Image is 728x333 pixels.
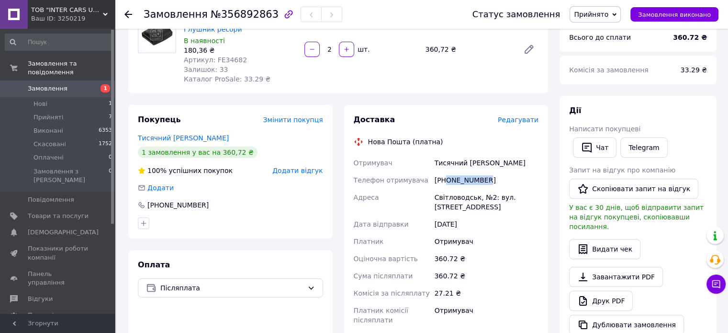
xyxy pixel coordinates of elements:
[99,140,112,149] span: 1752
[263,116,323,124] span: Змінити покупця
[184,37,225,45] span: В наявності
[433,233,540,250] div: Отримувач
[160,283,303,293] span: Післяплата
[472,10,560,19] div: Статус замовлення
[630,7,718,22] button: Замовлення виконано
[569,204,704,230] span: У вас є 30 днів, щоб відправити запит на відгук покупцеві, скопіювавши посилання.
[433,302,540,329] div: Отримувач
[138,166,233,175] div: успішних покупок
[433,250,540,267] div: 360.72 ₴
[620,138,667,158] a: Telegram
[569,34,631,41] span: Всього до сплати
[5,34,113,51] input: Пошук
[519,40,538,59] a: Редагувати
[144,9,208,20] span: Замовлення
[573,138,616,158] button: Чат
[184,75,270,83] span: Каталог ProSale: 33.29 ₴
[638,11,711,18] span: Замовлення виконано
[355,45,370,54] div: шт.
[138,21,176,47] img: Febi Bilstein FE34682 Глушник ресори
[28,59,115,77] span: Замовлення та повідомлення
[31,6,103,14] span: ТОВ "INTER CARS UKRAINE"
[99,126,112,135] span: 6353
[147,167,167,174] span: 100%
[109,113,112,122] span: 7
[101,84,110,92] span: 1
[354,159,392,167] span: Отримувач
[433,189,540,216] div: Світловодськ, №2: вул. [STREET_ADDRESS]
[354,289,430,297] span: Комісія за післяплату
[184,66,228,73] span: Залишок: 33
[354,220,409,228] span: Дата відправки
[34,167,109,184] span: Замовлення з [PERSON_NAME]
[28,228,99,237] span: [DEMOGRAPHIC_DATA]
[354,307,408,324] span: Платник комісії післяплати
[34,113,63,122] span: Прийняті
[354,115,395,124] span: Доставка
[354,255,418,263] span: Оціночна вартість
[681,66,707,74] span: 33.29 ₴
[354,272,413,280] span: Сума післяплати
[34,100,47,108] span: Нові
[211,9,279,20] span: №356892863
[354,194,379,201] span: Адреса
[28,195,74,204] span: Повідомлення
[569,179,698,199] button: Скопіювати запит на відгук
[569,166,675,174] span: Запит на відгук про компанію
[184,16,271,33] a: [PERSON_NAME] FE34682 Глушник ресори
[673,34,707,41] b: 360.72 ₴
[569,125,640,133] span: Написати покупцеві
[422,43,515,56] div: 360,72 ₴
[138,260,170,269] span: Оплата
[109,100,112,108] span: 1
[433,267,540,285] div: 360.72 ₴
[28,212,89,220] span: Товари та послуги
[354,176,428,184] span: Телефон отримувача
[569,66,649,74] span: Комісія за замовлення
[569,106,581,115] span: Дії
[354,238,384,245] span: Платник
[184,46,297,55] div: 180,36 ₴
[124,10,132,19] div: Повернутися назад
[109,167,112,184] span: 0
[147,184,174,192] span: Додати
[34,140,66,149] span: Скасовані
[366,137,446,147] div: Нова Пошта (платна)
[272,167,323,174] span: Додати відгук
[28,244,89,262] span: Показники роботи компанії
[433,154,540,172] div: Тисячний [PERSON_NAME]
[433,216,540,233] div: [DATE]
[34,126,63,135] span: Виконані
[569,291,633,311] a: Друк PDF
[138,115,181,124] span: Покупець
[569,239,640,259] button: Видати чек
[433,172,540,189] div: [PHONE_NUMBER]
[706,275,726,294] button: Чат з покупцем
[498,116,538,124] span: Редагувати
[138,134,229,142] a: Тисячний [PERSON_NAME]
[574,11,608,18] span: Прийнято
[569,267,663,287] a: Завантажити PDF
[146,200,210,210] div: [PHONE_NUMBER]
[28,84,67,93] span: Замовлення
[28,270,89,287] span: Панель управління
[34,153,64,162] span: Оплачені
[433,285,540,302] div: 27.21 ₴
[138,147,258,158] div: 1 замовлення у вас на 360,72 ₴
[184,56,247,64] span: Артикул: FE34682
[31,14,115,23] div: Ваш ID: 3250219
[28,311,54,320] span: Покупці
[28,295,53,303] span: Відгуки
[109,153,112,162] span: 0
